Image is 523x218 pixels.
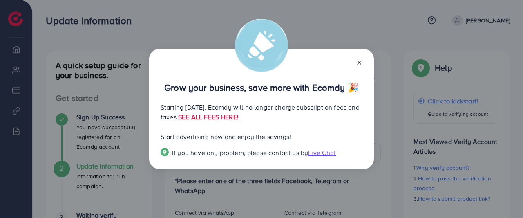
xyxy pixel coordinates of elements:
p: Start advertising now and enjoy the savings! [161,132,362,142]
a: SEE ALL FEES HERE! [178,112,239,121]
img: Popup guide [161,148,169,156]
p: Grow your business, save more with Ecomdy 🎉 [161,83,362,92]
span: Live Chat [308,148,336,157]
span: If you have any problem, please contact us by [172,148,308,157]
p: Starting [DATE], Ecomdy will no longer charge subscription fees and taxes. [161,102,362,122]
img: alert [235,19,288,72]
iframe: Chat [488,181,517,212]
